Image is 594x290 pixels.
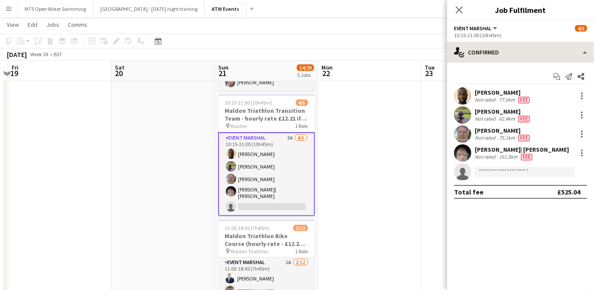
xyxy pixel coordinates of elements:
[43,19,63,30] a: Jobs
[12,64,19,71] span: Fri
[68,21,87,29] span: Comms
[295,123,308,129] span: 1 Role
[218,64,229,71] span: Sun
[293,225,308,231] span: 2/12
[454,188,483,196] div: Total fee
[297,64,314,71] span: 14/29
[297,72,314,78] div: 5 Jobs
[321,64,333,71] span: Mon
[218,232,315,248] h3: Maldon Triathlon Bike Course (hourly rate - £12.21 if over 21
[497,153,519,160] div: 161.5km
[320,68,333,78] span: 22
[518,97,530,103] span: Fee
[454,25,499,32] button: Event Marshal
[497,96,517,103] div: 77.6km
[447,4,594,16] h3: Job Fulfilment
[519,153,534,160] div: Crew has different fees then in role
[218,94,315,216] app-job-card: 10:15-21:00 (10h45m)4/5Maldon Triathlon Transition Team - hourly rate £12.21 if over 21 Maldon1 R...
[114,68,124,78] span: 20
[18,0,93,17] button: MTS Open Water Swimming
[454,32,587,38] div: 10:15-21:00 (10h45m)
[475,127,531,134] div: [PERSON_NAME]
[64,19,91,30] a: Comms
[225,225,270,231] span: 11:00-18:45 (7h45m)
[475,146,569,153] div: [PERSON_NAME]| [PERSON_NAME]
[46,21,59,29] span: Jobs
[557,188,580,196] div: £525.04
[218,132,315,216] app-card-role: Event Marshal3A4/510:15-21:00 (10h45m)[PERSON_NAME][PERSON_NAME][PERSON_NAME][PERSON_NAME]| [PERS...
[475,115,497,122] div: Not rated
[518,135,530,141] span: Fee
[115,64,124,71] span: Sat
[29,51,50,57] span: Week 38
[218,107,315,122] h3: Maldon Triathlon Transition Team - hourly rate £12.21 if over 21
[24,19,41,30] a: Edit
[575,25,587,32] span: 4/5
[475,108,531,115] div: [PERSON_NAME]
[296,99,308,106] span: 4/5
[7,21,19,29] span: View
[517,134,531,141] div: Crew has different fees then in role
[231,123,248,129] span: Maldon
[475,96,497,103] div: Not rated
[10,68,19,78] span: 19
[425,64,435,71] span: Tue
[497,134,517,141] div: 75.1km
[3,19,22,30] a: View
[517,96,531,103] div: Crew has different fees then in role
[517,115,531,122] div: Crew has different fees then in role
[475,89,531,96] div: [PERSON_NAME]
[423,68,435,78] span: 23
[521,154,532,160] span: Fee
[231,248,269,255] span: Maldon Triathlon
[518,116,530,122] span: Fee
[475,134,497,141] div: Not rated
[217,68,229,78] span: 21
[475,153,497,160] div: Not rated
[447,42,594,63] div: Confirmed
[205,0,247,17] button: ATW Events
[54,51,62,57] div: BST
[295,248,308,255] span: 1 Role
[497,115,517,122] div: 62.4km
[28,21,38,29] span: Edit
[7,50,27,59] div: [DATE]
[454,25,492,32] span: Event Marshal
[225,99,273,106] span: 10:15-21:00 (10h45m)
[93,0,205,17] button: [GEOGRAPHIC_DATA] - [DATE] night training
